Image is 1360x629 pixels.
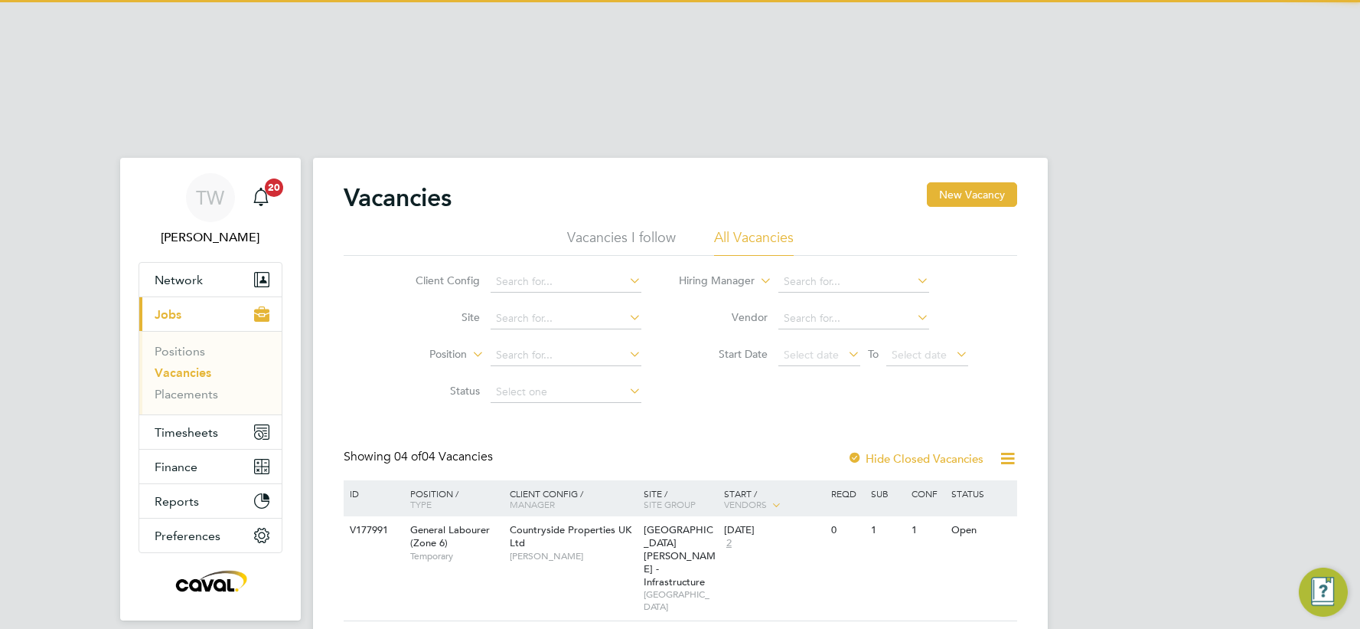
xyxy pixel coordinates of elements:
[155,387,218,401] a: Placements
[784,348,839,362] span: Select date
[510,498,555,510] span: Manager
[394,449,422,464] span: 04 of
[196,188,224,208] span: TW
[892,348,947,362] span: Select date
[139,331,282,414] div: Jobs
[139,173,282,247] a: TW[PERSON_NAME]
[139,415,282,449] button: Timesheets
[644,498,696,510] span: Site Group
[139,450,282,483] button: Finance
[346,516,400,545] div: V177991
[155,425,218,440] span: Timesheets
[640,480,720,517] div: Site /
[867,516,907,545] div: 1
[171,568,248,593] img: caval-logo-retina.png
[246,173,276,222] a: 20
[265,179,283,197] span: 20
[1299,568,1348,617] button: Engage Resource Center
[491,345,641,366] input: Search for...
[344,182,452,213] h2: Vacancies
[908,480,947,506] div: Conf
[714,228,794,256] li: All Vacancies
[399,480,506,517] div: Position /
[724,498,767,510] span: Vendors
[644,523,716,588] span: [GEOGRAPHIC_DATA][PERSON_NAME] - Infrastructure
[139,297,282,331] button: Jobs
[491,382,641,403] input: Select one
[778,271,929,293] input: Search for...
[155,273,203,287] span: Network
[120,158,301,621] nav: Main navigation
[827,516,867,545] div: 0
[155,365,211,380] a: Vacancies
[947,480,1014,506] div: Status
[344,449,496,465] div: Showing
[667,274,755,289] label: Hiring Manager
[155,460,197,474] span: Finance
[680,310,768,324] label: Vendor
[139,484,282,518] button: Reports
[139,519,282,552] button: Preferences
[680,347,768,361] label: Start Date
[724,537,734,550] span: 2
[392,310,480,324] label: Site
[410,498,432,510] span: Type
[155,529,220,543] span: Preferences
[139,263,282,296] button: Network
[392,274,480,287] label: Client Config
[155,494,199,509] span: Reports
[139,568,282,593] a: Go to home page
[394,449,493,464] span: 04 Vacancies
[410,550,502,562] span: Temporary
[379,347,467,362] label: Position
[867,480,907,506] div: Sub
[510,523,631,549] span: Countryside Properties UK Ltd
[139,228,282,247] span: Tim Wells
[491,308,641,329] input: Search for...
[927,182,1017,207] button: New Vacancy
[947,516,1014,545] div: Open
[908,516,947,545] div: 1
[410,523,490,549] span: General Labourer (Zone 6)
[720,480,827,519] div: Start /
[724,524,824,537] div: [DATE]
[863,344,883,364] span: To
[155,307,181,322] span: Jobs
[346,480,400,506] div: ID
[506,480,640,517] div: Client Config /
[778,308,929,329] input: Search for...
[491,271,641,293] input: Search for...
[392,384,480,398] label: Status
[644,588,716,612] span: [GEOGRAPHIC_DATA]
[567,228,676,256] li: Vacancies I follow
[827,480,867,506] div: Reqd
[847,451,983,466] label: Hide Closed Vacancies
[510,550,636,562] span: [PERSON_NAME]
[155,344,205,359] a: Positions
